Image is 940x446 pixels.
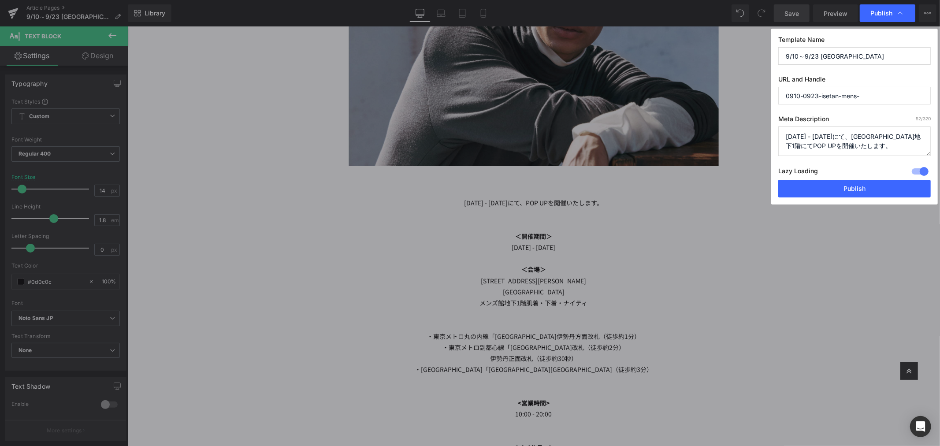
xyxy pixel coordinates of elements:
label: URL and Handle [778,75,931,87]
p: ・東京メトロ副都心線「[GEOGRAPHIC_DATA]改札（徒歩約2分） [228,316,584,327]
p: ・[GEOGRAPHIC_DATA]「[GEOGRAPHIC_DATA][GEOGRAPHIC_DATA]（徒歩約3分） [228,338,584,349]
p: [STREET_ADDRESS][PERSON_NAME] [228,249,584,260]
label: Meta Description [778,115,931,126]
label: Template Name [778,36,931,47]
strong: ＜開催期間＞ [388,205,425,214]
strong: ＜会場＞ [394,238,419,247]
p: [GEOGRAPHIC_DATA] [228,260,584,271]
span: Publish [870,9,892,17]
span: /320 [916,116,931,121]
p: メンズ館地下1階肌着・下着・ナイティ [228,271,584,282]
p: [DATE] - [DATE] [228,216,584,227]
span: 52 [916,116,921,121]
p: [DATE] - [DATE]にて、POP UPを開催いたします。 [228,171,584,182]
div: Open Intercom Messenger [910,416,931,437]
p: 10:00 - 20:00 [228,382,584,393]
p: ・東京メトロ丸の内線「[GEOGRAPHIC_DATA]伊勢丹方面改札（徒歩約1分） [228,305,584,316]
button: Publish [778,180,931,197]
label: Lazy Loading [778,165,818,180]
strong: <営業時間> [390,372,422,381]
p: 伊勢丹正面改札（徒歩約30秒） [228,327,584,338]
strong: ＜ノベルティ＞ [385,416,428,425]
